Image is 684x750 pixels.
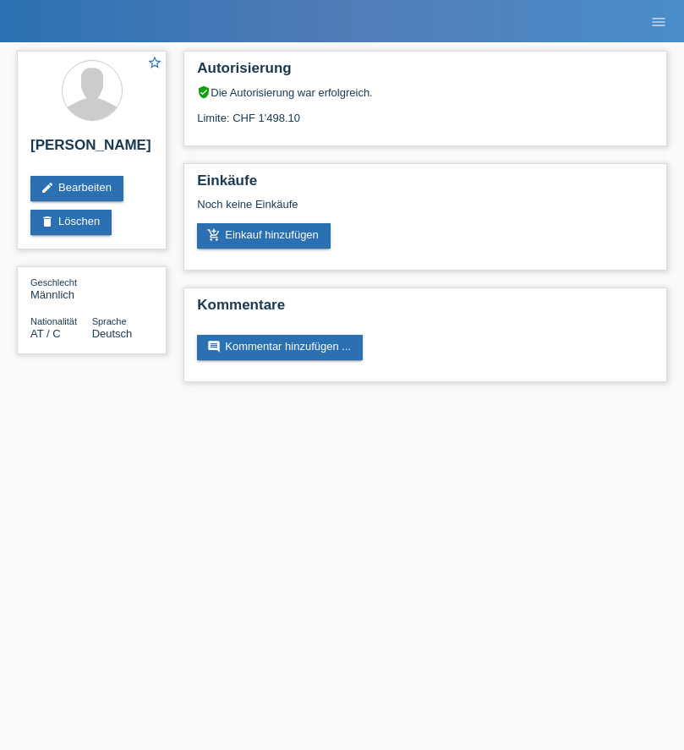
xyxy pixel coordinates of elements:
[30,327,61,340] span: Österreich / C / 01.02.2021
[92,316,127,326] span: Sprache
[30,316,77,326] span: Nationalität
[30,210,112,235] a: deleteLöschen
[197,172,654,198] h2: Einkäufe
[197,60,654,85] h2: Autorisierung
[41,181,54,194] i: edit
[30,137,153,162] h2: [PERSON_NAME]
[197,198,654,223] div: Noch keine Einkäufe
[147,55,162,70] i: star_border
[650,14,667,30] i: menu
[41,215,54,228] i: delete
[197,335,363,360] a: commentKommentar hinzufügen ...
[30,276,92,301] div: Männlich
[30,277,77,287] span: Geschlecht
[207,340,221,353] i: comment
[642,16,676,26] a: menu
[197,85,654,99] div: Die Autorisierung war erfolgreich.
[92,327,133,340] span: Deutsch
[197,85,211,99] i: verified_user
[30,176,123,201] a: editBearbeiten
[197,297,654,322] h2: Kommentare
[197,99,654,124] div: Limite: CHF 1'498.10
[147,55,162,73] a: star_border
[197,223,331,249] a: add_shopping_cartEinkauf hinzufügen
[207,228,221,242] i: add_shopping_cart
